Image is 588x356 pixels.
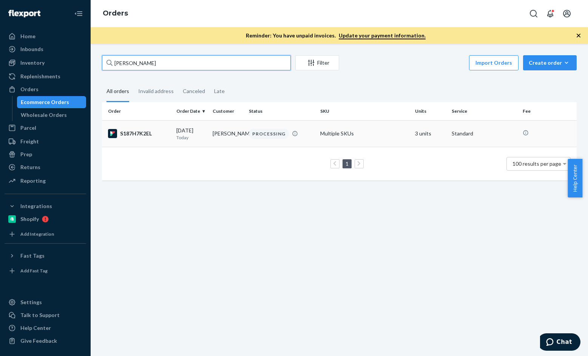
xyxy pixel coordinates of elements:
div: Shopify [20,215,39,223]
p: Today [176,134,207,141]
button: Filter [295,55,339,70]
div: Late [214,81,225,101]
a: Returns [5,161,86,173]
a: Shopify [5,213,86,225]
button: Help Center [568,159,582,197]
th: Order Date [173,102,210,120]
div: Talk to Support [20,311,60,319]
button: Fast Tags [5,250,86,262]
button: Talk to Support [5,309,86,321]
div: Replenishments [20,73,60,80]
img: Flexport logo [8,10,40,17]
div: Freight [20,138,39,145]
td: 3 units [412,120,448,147]
button: Open Search Box [526,6,541,21]
button: Open notifications [543,6,558,21]
th: SKU [317,102,412,120]
div: Home [20,33,35,40]
a: Replenishments [5,70,86,82]
a: Settings [5,296,86,308]
a: Reporting [5,175,86,187]
div: Settings [20,298,42,306]
th: Order [102,102,173,120]
div: Inventory [20,59,45,67]
div: PROCESSING [249,129,289,139]
th: Units [412,102,448,120]
span: 100 results per page [512,160,561,167]
a: Help Center [5,322,86,334]
div: S187H7K2EL [108,129,170,138]
div: Add Integration [20,231,54,237]
th: Status [246,102,317,120]
div: Customer [213,108,243,114]
a: Page 1 is your current page [344,160,350,167]
a: Inbounds [5,43,86,55]
div: Orders [20,86,39,93]
div: Give Feedback [20,337,57,345]
div: Parcel [20,124,36,132]
a: Orders [5,83,86,95]
div: Canceled [183,81,205,101]
div: Help Center [20,324,51,332]
button: Import Orders [469,55,519,70]
button: Close Navigation [71,6,86,21]
a: Parcel [5,122,86,134]
div: [DATE] [176,127,207,141]
td: [PERSON_NAME] [210,120,246,147]
div: Add Fast Tag [20,267,48,274]
td: Multiple SKUs [317,120,412,147]
ol: breadcrumbs [97,3,134,25]
div: All orders [106,81,129,102]
div: Integrations [20,202,52,210]
a: Inventory [5,57,86,69]
div: Returns [20,163,40,171]
div: Prep [20,151,32,158]
button: Integrations [5,200,86,212]
a: Home [5,30,86,42]
a: Add Fast Tag [5,265,86,277]
a: Ecommerce Orders [17,96,86,108]
th: Service [449,102,520,120]
button: Create order [523,55,577,70]
a: Prep [5,148,86,160]
a: Orders [103,9,128,17]
div: Inbounds [20,45,43,53]
button: Give Feedback [5,335,86,347]
a: Add Integration [5,228,86,240]
th: Fee [520,102,577,120]
div: Filter [296,59,339,67]
a: Update your payment information. [339,32,426,39]
div: Fast Tags [20,252,45,260]
a: Freight [5,135,86,148]
input: Search orders [102,55,291,70]
div: Ecommerce Orders [21,98,69,106]
div: Reporting [20,177,46,185]
p: Standard [452,130,517,137]
a: Wholesale Orders [17,109,86,121]
div: Invalid address [138,81,174,101]
div: Create order [529,59,571,67]
iframe: Opens a widget where you can chat to one of our agents [540,333,580,352]
button: Open account menu [559,6,574,21]
div: Wholesale Orders [21,111,67,119]
p: Reminder: You have unpaid invoices. [246,32,426,39]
